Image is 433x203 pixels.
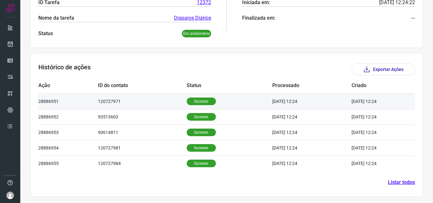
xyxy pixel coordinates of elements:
[187,144,216,152] p: Sucesso
[272,93,352,109] td: [DATE] 12:24
[352,93,396,109] td: [DATE] 12:24
[98,140,186,155] td: 120727981
[182,30,211,37] p: Em andamento
[38,140,98,155] td: 28886954
[352,78,396,93] td: Criado
[352,140,396,155] td: [DATE] 12:24
[38,14,74,22] p: Nome da tarefa
[187,78,273,93] td: Status
[98,93,186,109] td: 120727971
[38,109,98,124] td: 28886952
[411,14,415,22] p: ---
[6,192,14,199] img: avatar-user-boy.jpg
[352,63,415,75] button: Exportar Ações
[272,109,352,124] td: [DATE] 12:24
[388,179,415,186] a: Listar todos
[38,63,91,75] h3: Histórico de ações
[98,124,186,140] td: 90614811
[38,78,98,93] td: Ação
[272,140,352,155] td: [DATE] 12:24
[38,30,53,37] p: Status
[242,14,275,22] p: Finalizada em:
[38,124,98,140] td: 28886953
[5,4,15,13] img: Logo
[98,109,186,124] td: 93513603
[187,98,216,105] p: Sucesso
[352,109,396,124] td: [DATE] 12:24
[272,155,352,171] td: [DATE] 12:24
[187,113,216,121] p: Sucesso
[352,124,396,140] td: [DATE] 12:24
[187,160,216,167] p: Sucesso
[272,78,352,93] td: Processado
[272,124,352,140] td: [DATE] 12:24
[174,14,211,22] a: Disparos Diários
[38,93,98,109] td: 28886951
[98,155,186,171] td: 120727984
[98,78,186,93] td: ID do contato
[352,155,396,171] td: [DATE] 12:24
[187,129,216,136] p: Sucesso
[38,155,98,171] td: 28886955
